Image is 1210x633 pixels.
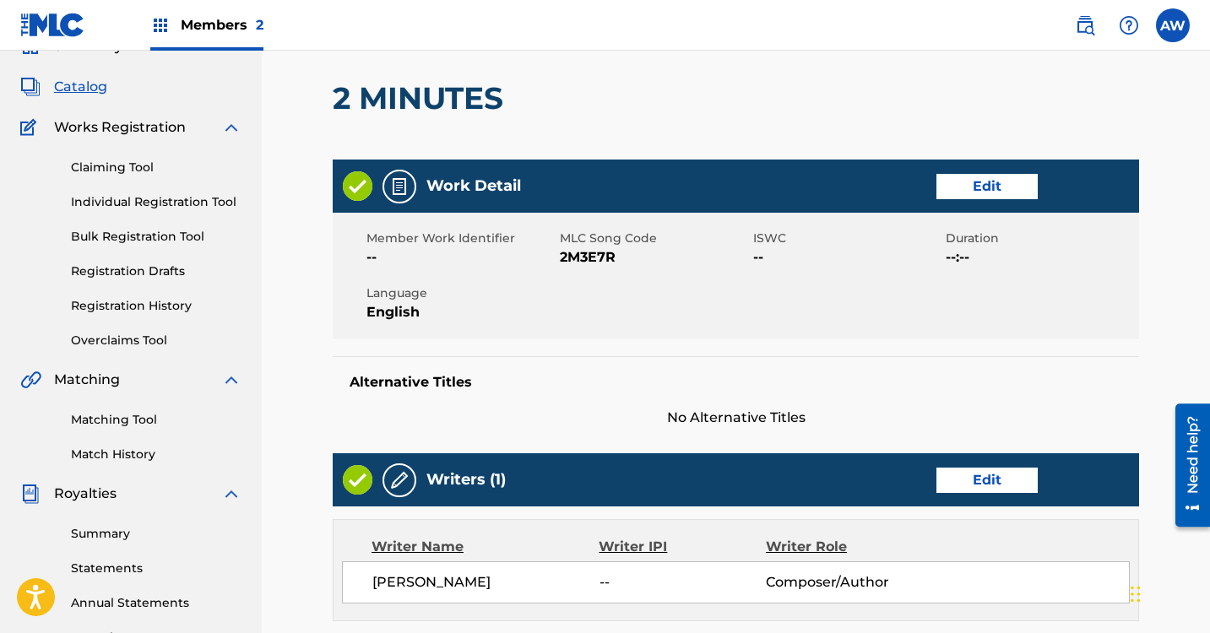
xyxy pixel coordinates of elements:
[600,572,766,592] span: --
[343,171,372,201] img: Valid
[71,262,241,280] a: Registration Drafts
[366,230,556,247] span: Member Work Identifier
[599,537,766,557] div: Writer IPI
[71,594,241,612] a: Annual Statements
[181,15,263,35] span: Members
[366,247,556,268] span: --
[366,284,556,302] span: Language
[946,247,1135,268] span: --:--
[20,117,42,138] img: Works Registration
[350,374,1122,391] h5: Alternative Titles
[1156,8,1190,42] div: User Menu
[20,370,41,390] img: Matching
[766,537,918,557] div: Writer Role
[426,176,521,196] h5: Work Detail
[753,247,942,268] span: --
[71,193,241,211] a: Individual Registration Tool
[389,176,410,197] img: Work Detail
[20,36,122,57] a: SummarySummary
[389,470,410,490] img: Writers
[1131,569,1141,619] div: Drag
[256,17,263,33] span: 2
[1068,8,1102,42] a: Public Search
[333,79,512,117] h2: 2 MINUTES
[20,13,85,37] img: MLC Logo
[946,230,1135,247] span: Duration
[753,230,942,247] span: ISWC
[221,117,241,138] img: expand
[71,525,241,543] a: Summary
[54,117,186,138] span: Works Registration
[1163,398,1210,533] iframe: Resource Center
[71,332,241,349] a: Overclaims Tool
[333,408,1139,428] span: No Alternative Titles
[936,468,1038,493] a: Edit
[20,77,41,97] img: Catalog
[766,572,917,592] span: Composer/Author
[54,370,120,390] span: Matching
[71,560,241,577] a: Statements
[54,77,107,97] span: Catalog
[372,537,599,557] div: Writer Name
[560,247,749,268] span: 2M3E7R
[1126,552,1210,633] iframe: Chat Widget
[20,484,41,504] img: Royalties
[1112,8,1146,42] div: Help
[221,484,241,504] img: expand
[372,572,600,592] span: [PERSON_NAME]
[71,228,241,246] a: Bulk Registration Tool
[343,465,372,495] img: Valid
[71,159,241,176] a: Claiming Tool
[150,15,171,35] img: Top Rightsholders
[1075,15,1095,35] img: search
[936,174,1038,199] a: Edit
[560,230,749,247] span: MLC Song Code
[426,470,506,490] h5: Writers (1)
[71,446,241,463] a: Match History
[54,484,117,504] span: Royalties
[1119,15,1139,35] img: help
[366,302,556,322] span: English
[71,411,241,429] a: Matching Tool
[20,77,107,97] a: CatalogCatalog
[71,297,241,315] a: Registration History
[221,370,241,390] img: expand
